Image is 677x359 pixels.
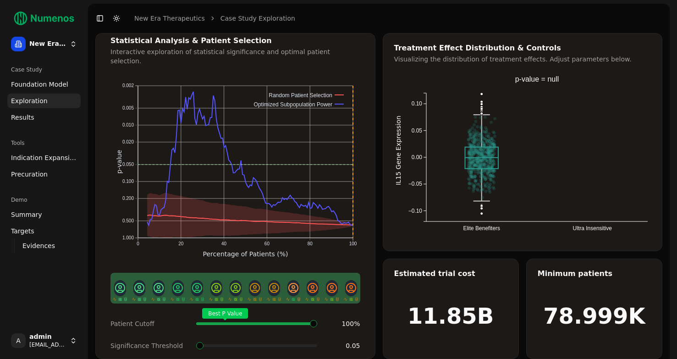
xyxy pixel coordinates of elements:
[110,37,360,44] div: Statistical Analysis & Patient Selection
[7,207,81,222] a: Summary
[11,210,42,219] span: Summary
[269,92,332,99] text: Random Patient Selection
[7,167,81,182] a: Precuration
[122,218,134,223] text: 0.500
[264,241,270,246] text: 60
[11,113,34,122] span: Results
[7,330,81,352] button: Aadmin[EMAIL_ADDRESS]
[394,44,651,52] div: Treatment Effect Distribution & Controls
[134,14,295,23] nav: breadcrumb
[178,241,184,246] text: 20
[7,62,81,77] div: Case Study
[325,319,360,328] div: 100 %
[110,47,360,66] div: Interactive exploration of statistical significance and optimal patient selection.
[7,150,81,165] a: Indication Expansion
[137,241,139,246] text: 0
[22,241,55,250] span: Evidences
[11,96,48,105] span: Exploration
[395,116,402,185] text: IL15 Gene Expression
[463,225,500,232] text: Elite Benefiters
[515,75,559,83] text: p-value = null
[572,225,612,232] text: Ultra Insensitive
[29,341,66,348] span: [EMAIL_ADDRESS]
[203,250,288,258] text: Percentage of Patients (%)
[122,83,134,88] text: 0.002
[122,105,134,110] text: 0.005
[7,110,81,125] a: Results
[11,170,48,179] span: Precuration
[411,127,422,134] text: 0.05
[134,14,205,23] a: New Era Therapeutics
[122,179,134,184] text: 0.100
[407,305,494,327] h1: 11.85B
[308,241,313,246] text: 80
[11,226,34,236] span: Targets
[122,162,134,167] text: 0.050
[220,14,295,23] a: Case Study Exploration
[122,235,134,240] text: 1.000
[7,136,81,150] div: Tools
[221,241,227,246] text: 40
[11,80,68,89] span: Foundation Model
[122,196,134,201] text: 0.200
[7,77,81,92] a: Foundation Model
[122,122,134,127] text: 0.010
[29,333,66,341] span: admin
[202,308,248,319] span: Best P Value
[110,319,189,328] div: Patient Cutoff
[29,40,66,48] span: New Era Therapeutics
[254,101,332,108] text: Optimized Subpopulation Power
[7,7,81,29] img: Numenos
[7,224,81,238] a: Targets
[116,150,123,174] text: p-value
[408,208,422,214] text: −0.10
[7,33,81,55] button: New Era Therapeutics
[543,305,645,327] h1: 78.999K
[394,55,651,64] div: Visualizing the distribution of treatment effects. Adjust parameters below.
[349,241,357,246] text: 100
[11,333,26,348] span: A
[110,341,189,350] div: Significance Threshold
[19,239,70,252] a: Evidences
[408,181,422,187] text: −0.05
[11,153,77,162] span: Indication Expansion
[411,100,422,107] text: 0.10
[325,341,360,350] div: 0.05
[411,154,422,160] text: 0.00
[7,94,81,108] a: Exploration
[122,139,134,144] text: 0.020
[7,193,81,207] div: Demo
